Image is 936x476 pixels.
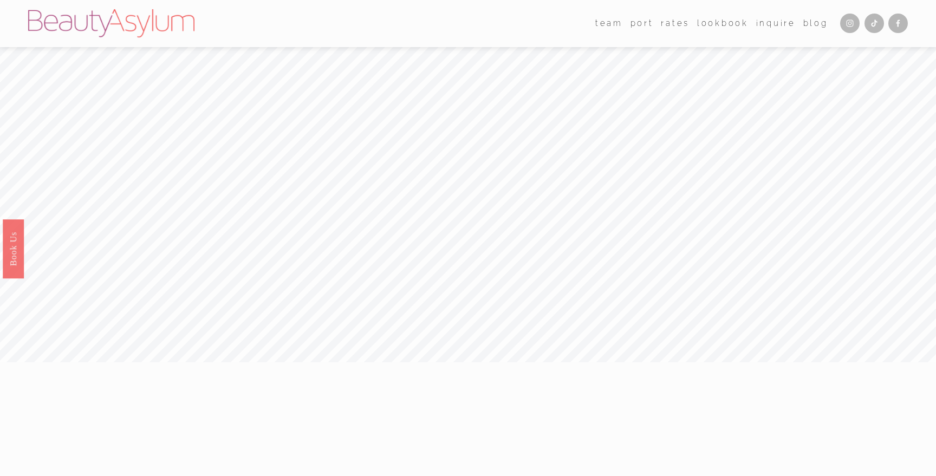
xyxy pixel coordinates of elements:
img: Beauty Asylum | Bridal Hair &amp; Makeup Charlotte &amp; Atlanta [28,9,194,37]
a: Inquire [756,15,796,31]
a: port [630,15,654,31]
a: Blog [803,15,828,31]
a: Rates [661,15,690,31]
a: TikTok [864,14,884,33]
a: Facebook [888,14,908,33]
a: Lookbook [697,15,749,31]
span: team [595,16,623,31]
a: Instagram [840,14,860,33]
a: folder dropdown [595,15,623,31]
a: Book Us [3,219,24,278]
